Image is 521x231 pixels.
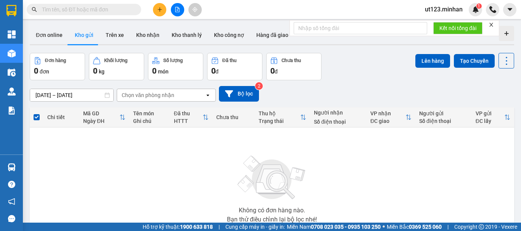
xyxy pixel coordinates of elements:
[266,53,322,80] button: Chưa thu0đ
[174,110,203,116] div: Đã thu
[6,5,16,16] img: logo-vxr
[222,58,236,63] div: Đã thu
[89,53,144,80] button: Khối lượng0kg
[170,107,212,127] th: Toggle SortBy
[287,223,381,231] span: Miền Nam
[370,110,405,116] div: VP nhận
[250,26,294,44] button: Hàng đã giao
[148,53,203,80] button: Số lượng0món
[383,225,385,228] span: ⚪️
[314,119,363,125] div: Số điện thoại
[163,58,183,63] div: Số lượng
[433,22,482,34] button: Kết nối tổng đài
[478,3,480,9] span: 1
[219,86,259,102] button: Bộ lọc
[8,107,16,115] img: solution-icon
[281,58,301,63] div: Chưa thu
[314,110,363,116] div: Người nhận
[507,6,513,13] span: caret-down
[216,114,251,120] div: Chưa thu
[130,26,166,44] button: Kho nhận
[409,224,442,230] strong: 0369 525 060
[219,223,220,231] span: |
[30,89,113,101] input: Select a date range.
[157,7,162,12] span: plus
[476,110,504,116] div: VP gửi
[99,69,105,75] span: kg
[259,110,300,116] div: Thu hộ
[367,107,415,127] th: Toggle SortBy
[239,207,305,213] div: Không có đơn hàng nào.
[476,118,504,124] div: ĐC lấy
[439,24,476,32] span: Kết nối tổng đài
[93,66,97,75] span: 0
[472,107,514,127] th: Toggle SortBy
[42,5,132,14] input: Tìm tên, số ĐT hoặc mã đơn
[83,110,119,116] div: Mã GD
[255,82,263,90] sup: 2
[294,22,427,34] input: Nhập số tổng đài
[152,66,156,75] span: 0
[30,26,69,44] button: Đơn online
[205,92,211,98] svg: open
[259,118,300,124] div: Trạng thái
[419,5,469,14] span: ut123.minhan
[79,107,129,127] th: Toggle SortBy
[8,215,15,222] span: message
[83,118,119,124] div: Ngày ĐH
[158,69,169,75] span: món
[175,7,180,12] span: file-add
[454,54,495,68] button: Tạo Chuyến
[207,53,262,80] button: Đã thu0đ
[30,53,85,80] button: Đơn hàng0đơn
[208,26,250,44] button: Kho công nợ
[8,30,16,38] img: dashboard-icon
[47,114,76,120] div: Chi tiết
[34,66,38,75] span: 0
[104,58,127,63] div: Khối lượng
[311,224,381,230] strong: 0708 023 035 - 0935 103 250
[100,26,130,44] button: Trên xe
[8,198,15,205] span: notification
[370,118,405,124] div: ĐC giao
[419,118,468,124] div: Số điện thoại
[255,107,310,127] th: Toggle SortBy
[234,151,310,204] img: svg+xml;base64,PHN2ZyBjbGFzcz0ibGlzdC1wbHVnX19zdmciIHhtbG5zPSJodHRwOi8vd3d3LnczLm9yZy8yMDAwL3N2Zy...
[133,110,166,116] div: Tên món
[476,3,482,9] sup: 1
[180,224,213,230] strong: 1900 633 818
[225,223,285,231] span: Cung cấp máy in - giấy in:
[153,3,166,16] button: plus
[270,66,275,75] span: 0
[174,118,203,124] div: HTTT
[472,6,479,13] img: icon-new-feature
[133,118,166,124] div: Ghi chú
[447,223,449,231] span: |
[8,69,16,76] img: warehouse-icon
[166,26,208,44] button: Kho thanh lý
[275,69,278,75] span: đ
[419,110,468,116] div: Người gửi
[188,3,202,16] button: aim
[192,7,198,12] span: aim
[171,3,184,16] button: file-add
[489,6,496,13] img: phone-icon
[8,181,15,188] span: question-circle
[415,54,450,68] button: Lên hàng
[32,7,37,12] span: search
[499,26,514,41] div: Tạo kho hàng mới
[8,49,16,57] img: warehouse-icon
[215,69,219,75] span: đ
[489,22,494,27] span: close
[122,91,174,99] div: Chọn văn phòng nhận
[387,223,442,231] span: Miền Bắc
[479,224,484,229] span: copyright
[211,66,215,75] span: 0
[40,69,49,75] span: đơn
[45,58,66,63] div: Đơn hàng
[8,88,16,96] img: warehouse-icon
[143,223,213,231] span: Hỗ trợ kỹ thuật:
[503,3,516,16] button: caret-down
[227,217,317,223] div: Bạn thử điều chỉnh lại bộ lọc nhé!
[69,26,100,44] button: Kho gửi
